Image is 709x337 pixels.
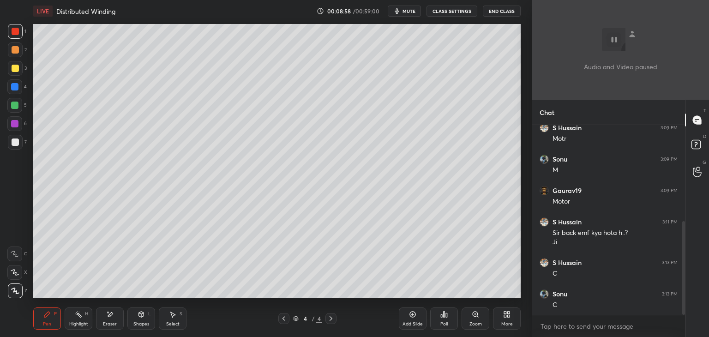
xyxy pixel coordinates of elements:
[540,217,549,227] img: 6ec543c3ec9c4428aa04ab86c63f5a1b.jpg
[469,322,482,326] div: Zoom
[661,156,678,162] div: 3:09 PM
[553,229,678,238] div: Sir back emf kya hota h..?
[540,258,549,267] img: 6ec543c3ec9c4428aa04ab86c63f5a1b.jpg
[501,322,513,326] div: More
[7,98,27,113] div: 5
[553,134,678,144] div: Motr
[133,322,149,326] div: Shapes
[403,8,415,14] span: mute
[553,238,678,247] div: Ji
[553,218,582,226] h6: S Hussain
[703,107,706,114] p: T
[553,290,567,298] h6: Sonu
[440,322,448,326] div: Poll
[403,322,423,326] div: Add Slide
[312,316,314,321] div: /
[553,155,567,163] h6: Sonu
[662,260,678,265] div: 3:13 PM
[166,322,180,326] div: Select
[7,116,27,131] div: 6
[483,6,521,17] button: End Class
[8,61,27,76] div: 3
[553,259,582,267] h6: S Hussain
[540,155,549,164] img: 1996a41c05a54933bfa64e97c9bd7d8b.jpg
[300,316,310,321] div: 4
[54,312,57,316] div: P
[7,265,27,280] div: X
[8,135,27,150] div: 7
[532,125,685,315] div: grid
[180,312,182,316] div: S
[8,283,27,298] div: Z
[662,219,678,225] div: 3:11 PM
[85,312,88,316] div: H
[703,159,706,166] p: G
[540,289,549,299] img: 1996a41c05a54933bfa64e97c9bd7d8b.jpg
[69,322,88,326] div: Highlight
[148,312,151,316] div: L
[8,42,27,57] div: 2
[553,197,678,206] div: Motor
[43,322,51,326] div: Pen
[7,247,27,261] div: C
[553,166,678,175] div: M
[103,322,117,326] div: Eraser
[553,269,678,278] div: C
[532,100,562,125] p: Chat
[703,133,706,140] p: D
[662,291,678,297] div: 3:13 PM
[8,24,26,39] div: 1
[584,62,657,72] p: Audio and Video paused
[553,301,678,310] div: C
[316,314,322,323] div: 4
[427,6,477,17] button: CLASS SETTINGS
[7,79,27,94] div: 4
[553,187,582,195] h6: Gaurav19
[56,7,115,16] h4: Distributed Winding
[388,6,421,17] button: mute
[540,123,549,132] img: 6ec543c3ec9c4428aa04ab86c63f5a1b.jpg
[33,6,53,17] div: LIVE
[661,188,678,193] div: 3:09 PM
[553,124,582,132] h6: S Hussain
[540,186,549,195] img: a803e157896943a7b44a106eca0c0f29.png
[661,125,678,131] div: 3:09 PM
